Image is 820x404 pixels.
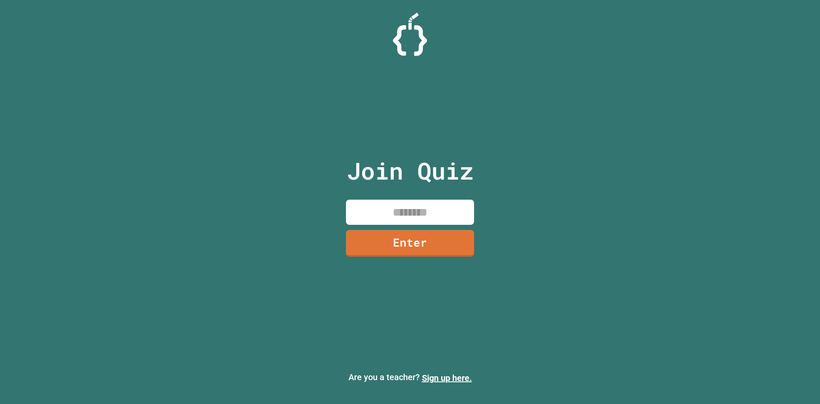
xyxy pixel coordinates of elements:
[347,153,474,189] p: Join Quiz
[346,230,474,257] a: Enter
[749,333,811,369] iframe: chat widget
[393,13,427,56] img: Logo.svg
[784,370,811,395] iframe: chat widget
[422,373,472,383] a: Sign up here.
[7,371,813,384] p: Are you a teacher?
